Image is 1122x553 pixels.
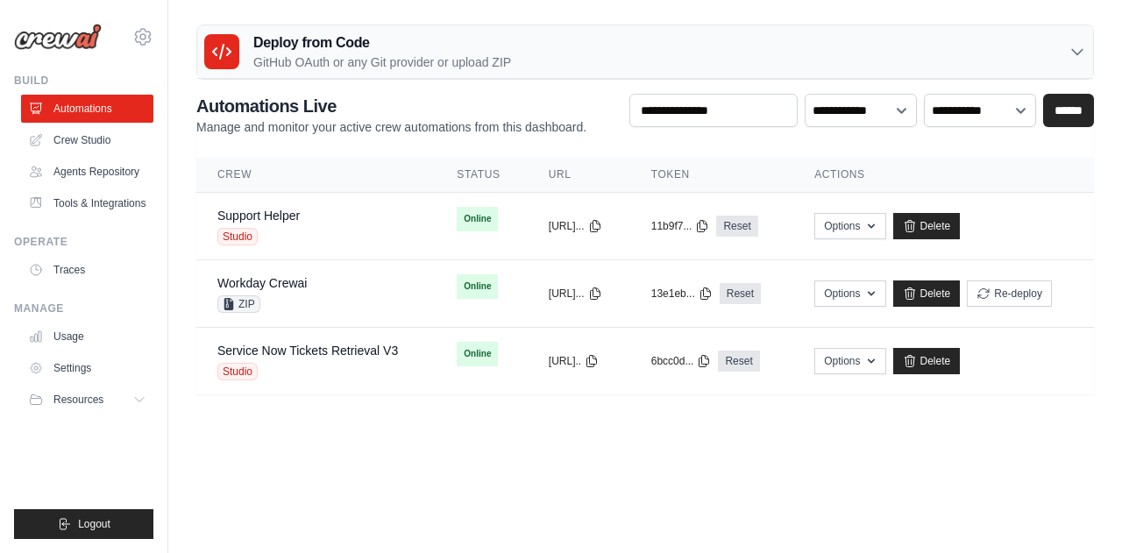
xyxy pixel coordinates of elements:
th: URL [528,157,630,193]
a: Delete [893,213,961,239]
div: Manage [14,301,153,315]
a: Traces [21,256,153,284]
a: Tools & Integrations [21,189,153,217]
a: Agents Repository [21,158,153,186]
span: Logout [78,517,110,531]
a: Settings [21,354,153,382]
button: Re-deploy [967,280,1052,307]
button: 11b9f7... [651,219,710,233]
a: Usage [21,323,153,351]
button: Logout [14,509,153,539]
a: Reset [720,283,761,304]
th: Crew [196,157,436,193]
th: Token [630,157,793,193]
span: Studio [217,363,258,380]
p: Manage and monitor your active crew automations from this dashboard. [196,118,586,136]
a: Crew Studio [21,126,153,154]
th: Actions [793,157,1094,193]
button: 13e1eb... [651,287,713,301]
th: Status [436,157,527,193]
div: Build [14,74,153,88]
button: 6bcc0d... [651,354,712,368]
a: Service Now Tickets Retrieval V3 [217,344,398,358]
h3: Deploy from Code [253,32,511,53]
a: Support Helper [217,209,300,223]
a: Automations [21,95,153,123]
span: Online [457,342,498,366]
a: Workday Crewai [217,276,307,290]
span: Resources [53,393,103,407]
button: Resources [21,386,153,414]
div: Operate [14,235,153,249]
a: Delete [893,280,961,307]
img: Logo [14,24,102,50]
a: Delete [893,348,961,374]
span: Studio [217,228,258,245]
button: Options [814,348,885,374]
span: ZIP [217,295,260,313]
h2: Automations Live [196,94,586,118]
a: Reset [716,216,757,237]
button: Options [814,280,885,307]
span: Online [457,207,498,231]
p: GitHub OAuth or any Git provider or upload ZIP [253,53,511,71]
a: Reset [718,351,759,372]
button: Options [814,213,885,239]
span: Online [457,274,498,299]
